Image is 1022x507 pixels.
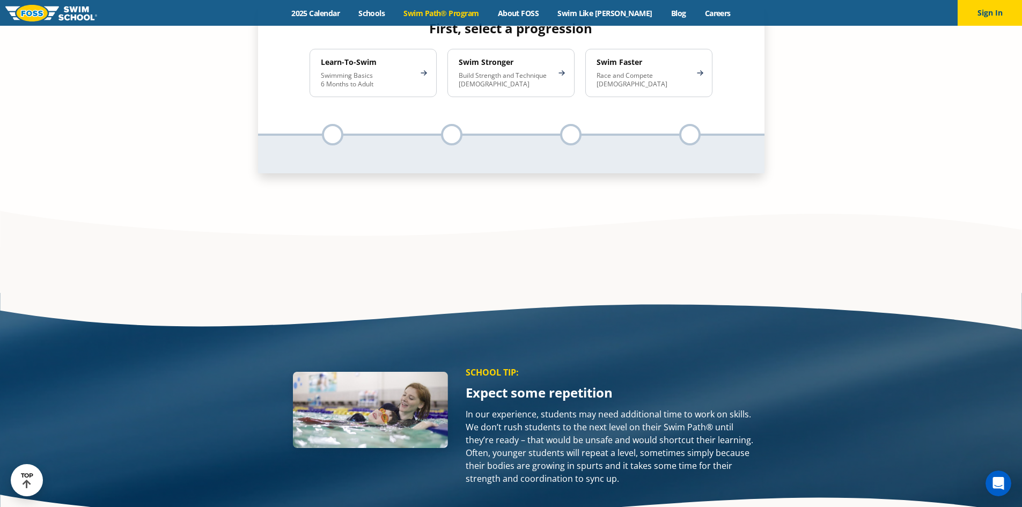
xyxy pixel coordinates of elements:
[321,57,415,67] h4: Learn-To-Swim
[466,367,759,378] p: SCHOOL TIP:
[466,408,759,485] p: In our experience, students may need additional time to work on skills. We don’t rush students to...
[548,8,662,18] a: Swim Like [PERSON_NAME]
[661,8,695,18] a: Blog
[488,8,548,18] a: About FOSS
[321,71,415,89] p: Swimming Basics 6 Months to Adult
[301,21,721,36] h4: First, select a progression
[597,71,690,89] p: Race and Compete [DEMOGRAPHIC_DATA]
[459,57,553,67] h4: Swim Stronger
[21,472,33,489] div: TOP
[394,8,488,18] a: Swim Path® Program
[5,5,97,21] img: FOSS Swim School Logo
[466,386,759,399] p: Expect some repetition
[349,8,394,18] a: Schools
[695,8,740,18] a: Careers
[459,71,553,89] p: Build Strength and Technique [DEMOGRAPHIC_DATA]
[597,57,690,67] h4: Swim Faster
[282,8,349,18] a: 2025 Calendar
[986,471,1011,496] iframe: Intercom live chat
